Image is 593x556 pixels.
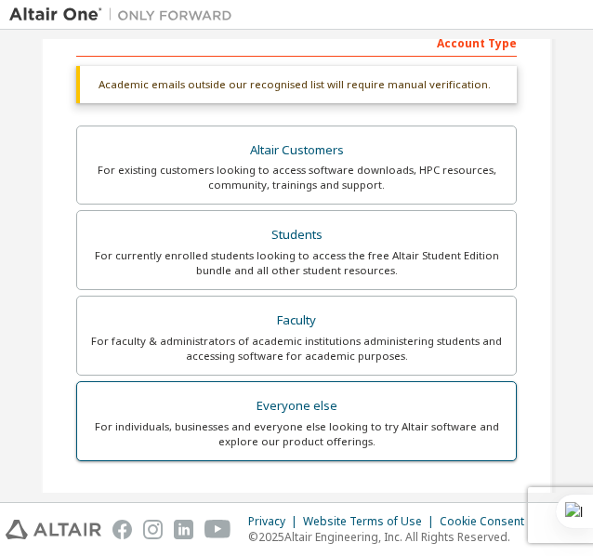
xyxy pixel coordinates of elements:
[248,529,535,545] p: © 2025 Altair Engineering, Inc. All Rights Reserved.
[204,520,231,539] img: youtube.svg
[76,66,517,103] div: Academic emails outside our recognised list will require manual verification.
[303,514,440,529] div: Website Terms of Use
[6,520,101,539] img: altair_logo.svg
[88,419,505,449] div: For individuals, businesses and everyone else looking to try Altair software and explore our prod...
[88,334,505,364] div: For faculty & administrators of academic institutions administering students and accessing softwa...
[88,222,505,248] div: Students
[88,308,505,334] div: Faculty
[76,489,517,519] div: Your Profile
[88,138,505,164] div: Altair Customers
[88,393,505,419] div: Everyone else
[112,520,132,539] img: facebook.svg
[88,248,505,278] div: For currently enrolled students looking to access the free Altair Student Edition bundle and all ...
[76,27,517,57] div: Account Type
[9,6,242,24] img: Altair One
[88,163,505,192] div: For existing customers looking to access software downloads, HPC resources, community, trainings ...
[174,520,193,539] img: linkedin.svg
[143,520,163,539] img: instagram.svg
[440,514,535,529] div: Cookie Consent
[248,514,303,529] div: Privacy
